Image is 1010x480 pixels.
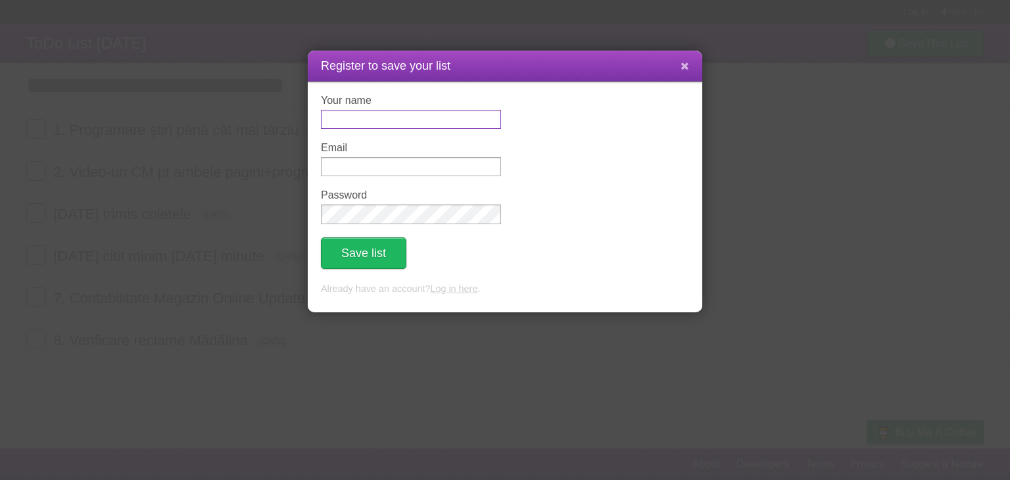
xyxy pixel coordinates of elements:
[321,95,501,107] label: Your name
[430,283,477,294] a: Log in here
[321,142,501,154] label: Email
[321,282,689,297] p: Already have an account? .
[321,237,406,269] button: Save list
[321,57,689,75] h1: Register to save your list
[321,189,501,201] label: Password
